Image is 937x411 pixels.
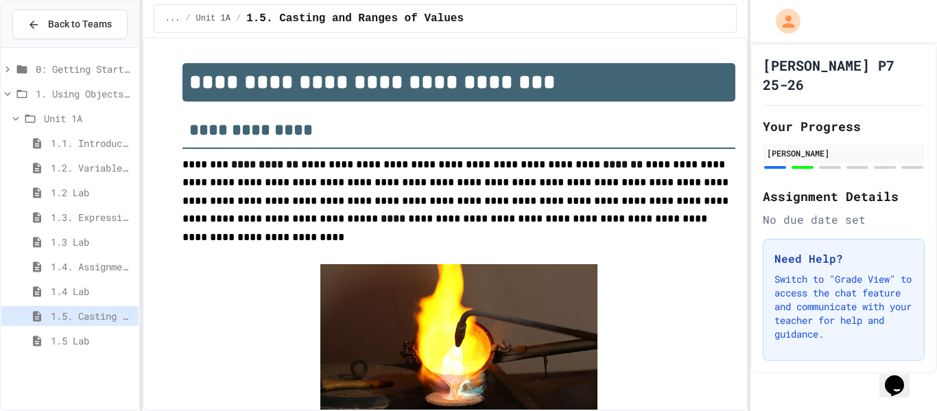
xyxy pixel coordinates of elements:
span: 1.1. Introduction to Algorithms, Programming, and Compilers [51,136,133,150]
span: 1.2 Lab [51,185,133,200]
h2: Assignment Details [763,187,925,206]
iframe: chat widget [879,356,923,397]
span: 0: Getting Started [36,62,133,76]
div: No due date set [763,211,925,228]
div: [PERSON_NAME] [767,147,921,159]
span: 1.4 Lab [51,284,133,298]
button: Back to Teams [12,10,128,39]
span: / [185,13,190,24]
span: 1.5 Lab [51,333,133,348]
span: Back to Teams [48,17,112,32]
h3: Need Help? [774,250,913,267]
span: 1.2. Variables and Data Types [51,161,133,175]
div: My Account [761,5,804,37]
span: Unit 1A [196,13,230,24]
span: 1.5. Casting and Ranges of Values [51,309,133,323]
span: Unit 1A [44,111,133,126]
span: 1.3. Expressions and Output [New] [51,210,133,224]
span: ... [165,13,180,24]
span: 1.3 Lab [51,235,133,249]
span: 1.5. Casting and Ranges of Values [246,10,464,27]
span: 1. Using Objects and Methods [36,86,133,101]
h1: [PERSON_NAME] P7 25-26 [763,56,925,94]
span: / [236,13,241,24]
p: Switch to "Grade View" to access the chat feature and communicate with your teacher for help and ... [774,272,913,341]
span: 1.4. Assignment and Input [51,259,133,274]
h2: Your Progress [763,117,925,136]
